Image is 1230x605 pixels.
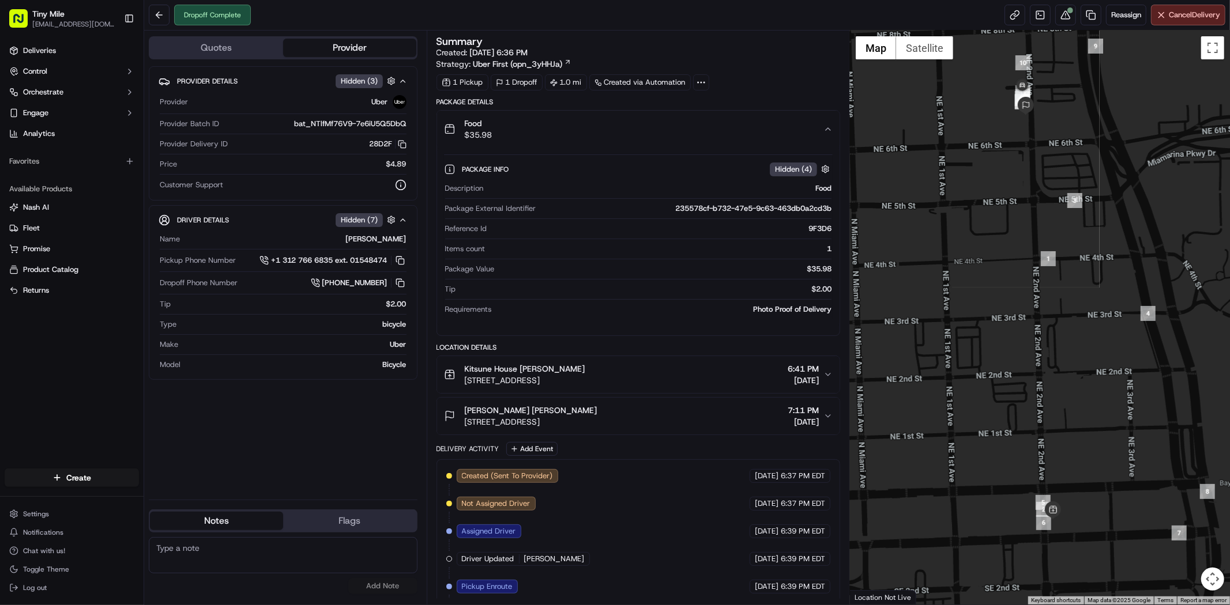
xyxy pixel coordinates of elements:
span: Settings [23,509,49,519]
span: Tip [445,284,456,294]
span: Name [160,234,180,244]
div: 9F3D6 [492,224,832,234]
span: Dropoff Phone Number [160,278,238,288]
span: Orchestrate [23,87,63,97]
span: Price [160,159,177,169]
div: bicycle [181,319,407,330]
button: Nash AI [5,198,139,217]
a: Deliveries [5,41,139,60]
span: [DATE] [788,375,819,386]
span: Knowledge Base [23,167,88,179]
span: bat_NTlfMf76V9-7e6iU5Q5DbQ [295,119,407,129]
span: Tip [160,299,171,309]
span: Pylon [115,195,140,204]
button: [PERSON_NAME] [PERSON_NAME][STREET_ADDRESS]7:11 PM[DATE] [437,398,840,434]
a: Nash AI [9,202,134,213]
div: 7 [1172,525,1187,540]
span: Fleet [23,223,40,233]
a: Product Catalog [9,264,134,275]
button: Fleet [5,219,139,237]
button: Notes [150,512,283,530]
span: Analytics [23,128,55,139]
div: 6 [1036,515,1051,530]
input: Got a question? Start typing here... [30,74,208,86]
button: Keyboard shortcuts [1031,596,1081,604]
div: Delivery Activity [437,444,499,453]
button: Chat with us! [5,543,139,559]
span: Customer Support [160,180,223,190]
span: Not Assigned Driver [462,498,531,509]
button: Tiny Mile[EMAIL_ADDRESS][DOMAIN_NAME] [5,5,119,32]
span: Package Info [462,165,511,174]
span: 6:41 PM [788,363,819,375]
span: Created (Sent To Provider) [462,471,553,481]
span: [DATE] [755,498,778,509]
a: Fleet [9,223,134,233]
div: 3 [1067,193,1082,208]
span: Model [160,360,180,370]
span: +1 312 766 6835 ext. 01548474 [271,255,388,266]
div: 1 Dropoff [491,74,543,90]
div: Photo Proof of Delivery [496,304,832,315]
span: Requirements [445,304,492,315]
a: Open this area in Google Maps (opens a new window) [853,589,891,604]
span: Package Value [445,264,495,274]
div: $2.00 [461,284,832,294]
span: Pickup Enroute [462,581,513,592]
div: Package Details [437,97,840,107]
span: Provider Delivery ID [160,139,228,149]
span: Reference Id [445,224,487,234]
button: Show street map [856,36,896,59]
span: [STREET_ADDRESS] [465,375,585,386]
a: +1 312 766 6835 ext. 01548474 [259,254,407,267]
span: Description [445,183,484,194]
button: Returns [5,281,139,300]
span: Control [23,66,47,77]
button: Product Catalog [5,260,139,279]
div: Location Details [437,343,840,352]
div: 💻 [97,168,107,177]
button: Food$35.98 [437,111,840,148]
span: Nash AI [23,202,49,213]
span: Cancel Delivery [1169,10,1220,20]
span: Uber First (opn_3yHHJa) [473,58,563,70]
div: Bicycle [185,360,407,370]
button: Orchestrate [5,83,139,101]
a: Report a map error [1180,597,1227,603]
button: Driver DetailsHidden (7) [159,210,408,229]
span: Kitsune House [PERSON_NAME] [465,363,585,375]
div: 1.0 mi [545,74,587,90]
button: Reassign [1106,5,1146,25]
span: Tiny Mile [32,8,65,20]
span: Product Catalog [23,264,78,275]
button: Add Event [506,442,558,456]
span: Provider Details [177,77,238,86]
a: Created via Automation [589,74,691,90]
div: 5 [1036,495,1051,510]
img: 1736555255976-a54dd68f-1ca7-489b-9aae-adbdc363a1c4 [12,110,32,131]
a: Terms (opens in new tab) [1157,597,1173,603]
div: 1 [490,244,832,254]
div: 15 [1015,91,1030,106]
button: Provider DetailsHidden (3) [159,71,408,90]
span: Log out [23,583,47,592]
button: Show satellite imagery [896,36,953,59]
span: 6:37 PM EDT [781,498,825,509]
img: uber-new-logo.jpeg [393,95,407,109]
span: $4.89 [386,159,407,169]
div: [PERSON_NAME] [185,234,407,244]
button: 28D2F [370,139,407,149]
button: Hidden (7) [336,213,398,227]
span: [EMAIL_ADDRESS][DOMAIN_NAME] [32,20,115,29]
button: Kitsune House [PERSON_NAME][STREET_ADDRESS]6:41 PM[DATE] [437,356,840,393]
div: Available Products [5,180,139,198]
div: We're available if you need us! [39,122,146,131]
span: Package External Identifier [445,203,536,214]
span: API Documentation [109,167,185,179]
span: Assigned Driver [462,526,516,536]
button: Toggle fullscreen view [1201,36,1224,59]
div: 8 [1200,484,1215,499]
div: Start new chat [39,110,189,122]
a: Analytics [5,124,139,143]
span: Driver Updated [462,554,514,564]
